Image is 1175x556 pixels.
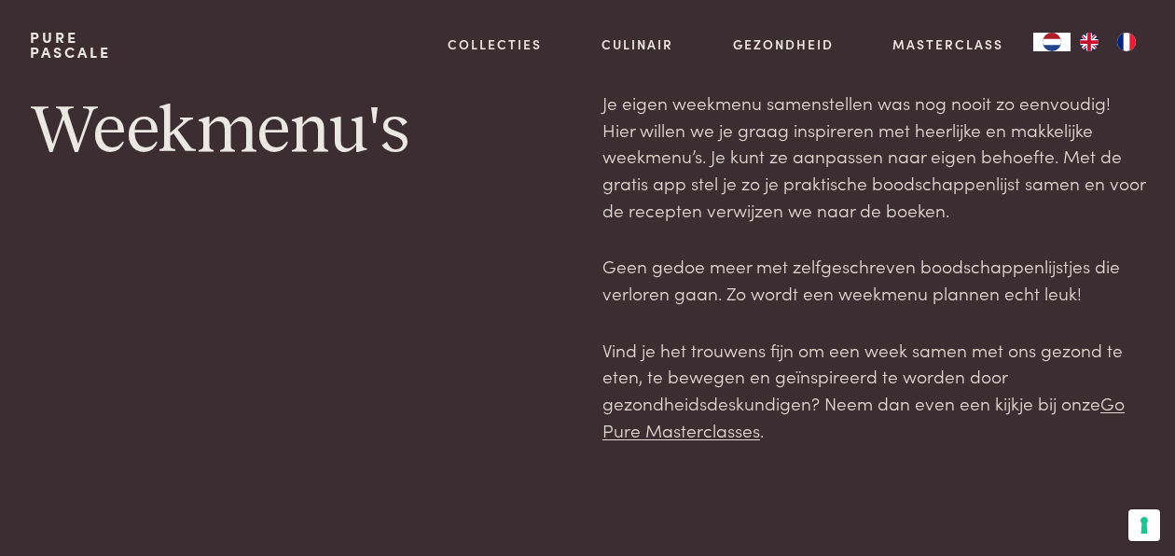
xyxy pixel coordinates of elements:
[1071,33,1108,51] a: EN
[448,35,542,54] a: Collecties
[1071,33,1145,51] ul: Language list
[892,35,1003,54] a: Masterclass
[602,390,1125,442] a: Go Pure Masterclasses
[1033,33,1071,51] div: Language
[1033,33,1145,51] aside: Language selected: Nederlands
[30,90,573,174] h1: Weekmenu's
[1033,33,1071,51] a: NL
[733,35,834,54] a: Gezondheid
[602,337,1145,444] p: Vind je het trouwens fijn om een week samen met ons gezond te eten, te bewegen en geïnspireerd te...
[30,30,111,60] a: PurePascale
[1128,509,1160,541] button: Uw voorkeuren voor toestemming voor trackingtechnologieën
[601,35,673,54] a: Culinair
[1108,33,1145,51] a: FR
[602,90,1145,223] p: Je eigen weekmenu samenstellen was nog nooit zo eenvoudig! Hier willen we je graag inspireren met...
[602,253,1145,306] p: Geen gedoe meer met zelfgeschreven boodschappenlijstjes die verloren gaan. Zo wordt een weekmenu ...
